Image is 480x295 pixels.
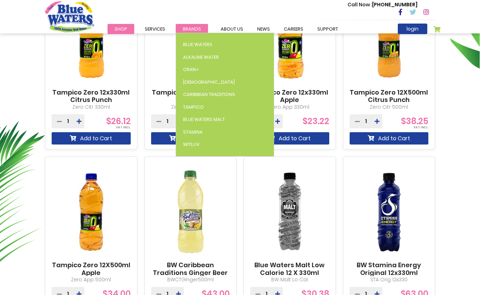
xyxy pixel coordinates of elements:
[250,276,329,283] p: BW Malt Lo Cal
[52,89,131,104] a: Tampico Zero 12x330ml Citrus Punch
[183,79,235,85] span: [DEMOGRAPHIC_DATA]
[183,54,219,60] span: Alkaline Water
[45,1,94,32] a: store logo
[214,24,250,34] a: about us
[151,103,230,111] p: Zero Gra 330ml
[183,26,201,32] span: Brands
[52,163,131,262] img: Tampico Zero 12X500ml Apple
[52,132,131,145] button: Add to Cart
[183,129,203,135] span: Stamina
[183,91,235,98] span: Caribbean Traditions
[250,261,329,276] a: Blue Waters Malt Low Calorie 12 X 330ml
[151,132,230,145] button: Add to Cart
[350,163,429,262] img: BW Stamina Energy Original 12x330ml
[310,24,345,34] a: support
[145,26,165,32] span: Services
[303,115,329,127] span: $23.22
[250,163,329,262] img: Blue Waters Malt Low Calorie 12 X 330ml
[250,132,329,145] button: Add to Cart
[52,261,131,276] a: Tampico Zero 12X500ml Apple
[115,26,127,32] span: Shop
[250,89,329,104] a: Tampico Zero 12x330ml Apple
[350,132,429,145] button: Add to Cart
[151,276,230,283] p: BWCTGinger500ml
[250,103,329,111] p: Zero App 330ml
[398,24,427,34] a: login
[151,163,230,262] img: BW Caribbean Traditions Ginger Beer 12x500ml
[350,276,429,283] p: STA Orig 12x330
[401,115,428,127] span: $38.25
[183,141,200,148] span: WitLuv
[277,24,310,34] a: careers
[106,115,131,127] span: $26.12
[183,66,199,73] span: Cran+
[151,261,230,284] a: BW Caribbean Traditions Ginger Beer 12x500ml
[183,41,212,48] span: Blue Waters
[183,104,204,110] span: Tampico
[52,276,131,283] p: Zero App 500ml
[350,89,429,104] a: Tampico Zero 12X500ml Citrus Punch
[151,89,230,104] a: Tampico Zero 12x330ml Grape
[348,1,417,8] p: [PHONE_NUMBER]
[350,103,429,111] p: Zero Citr 500ml
[183,116,225,123] span: Blue Waters Malt
[52,103,131,111] p: Zero Citr 330ml
[348,1,372,8] span: Call Now :
[350,261,429,276] a: BW Stamina Energy Original 12x330ml
[250,24,277,34] a: News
